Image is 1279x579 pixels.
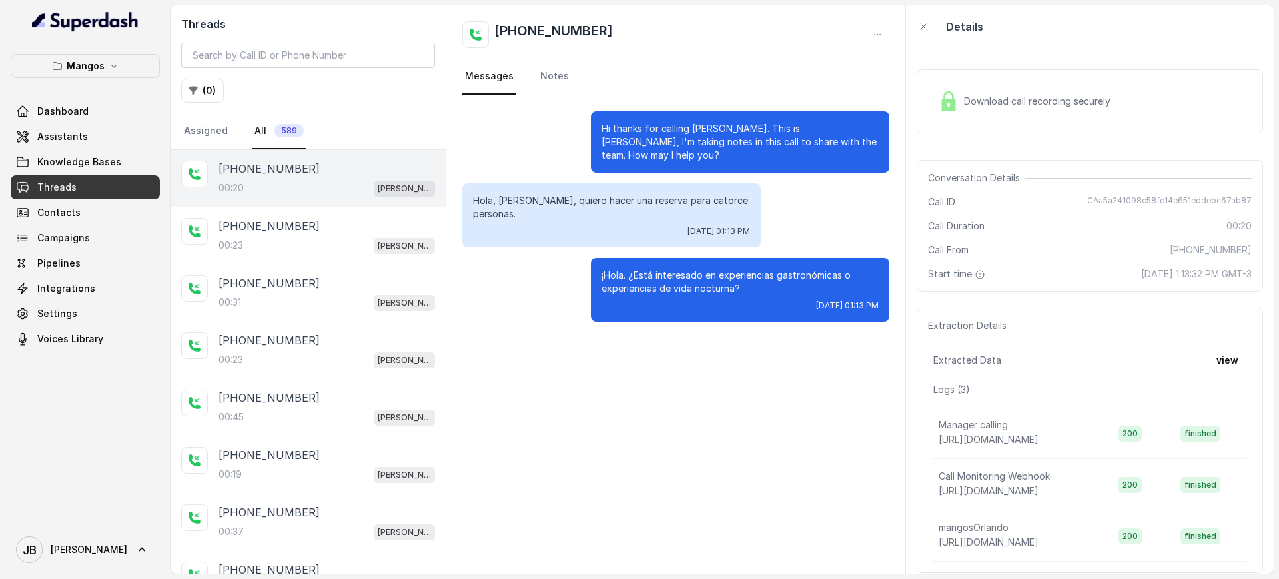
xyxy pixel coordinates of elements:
span: Extracted Data [933,354,1001,367]
a: Voices Library [11,327,160,351]
a: Pipelines [11,251,160,275]
span: Settings [37,307,77,320]
p: Logs ( 3 ) [933,383,1246,396]
a: Dashboard [11,99,160,123]
span: Assistants [37,130,88,143]
span: [URL][DOMAIN_NAME] [939,536,1039,548]
span: Start time [928,267,988,281]
a: Integrations [11,277,160,300]
button: Mangos [11,54,160,78]
a: Assigned [181,113,230,149]
nav: Tabs [462,59,889,95]
span: Call Duration [928,219,985,233]
span: 200 [1118,477,1142,493]
span: Pipelines [37,257,81,270]
p: [PERSON_NAME] [378,296,431,310]
p: [PHONE_NUMBER] [218,390,320,406]
h2: [PHONE_NUMBER] [494,21,613,48]
p: mangosOrlando [939,521,1009,534]
p: Details [946,19,983,35]
span: Knowledge Bases [37,155,121,169]
p: Call Monitoring Webhook [939,470,1050,483]
a: Threads [11,175,160,199]
span: Download call recording securely [964,95,1116,108]
span: CAa5a241098c58fe14e651eddebc67ab87 [1087,195,1252,209]
p: [PERSON_NAME] [378,411,431,424]
a: [PERSON_NAME] [11,531,160,568]
span: Threads [37,181,77,194]
p: [PERSON_NAME] [378,239,431,253]
span: Campaigns [37,231,90,245]
img: Lock Icon [939,91,959,111]
a: Messages [462,59,516,95]
span: 589 [274,124,304,137]
p: 00:23 [218,353,243,366]
span: finished [1180,477,1220,493]
p: [PERSON_NAME] [378,354,431,367]
a: Contacts [11,201,160,225]
text: JB [23,543,37,557]
p: [PHONE_NUMBER] [218,562,320,578]
p: [PHONE_NUMBER] [218,332,320,348]
p: 00:23 [218,239,243,252]
input: Search by Call ID or Phone Number [181,43,435,68]
span: Call From [928,243,969,257]
span: Dashboard [37,105,89,118]
img: light.svg [32,11,139,32]
p: 00:31 [218,296,241,309]
a: Campaigns [11,226,160,250]
button: view [1208,348,1246,372]
span: 00:20 [1226,219,1252,233]
span: Conversation Details [928,171,1025,185]
span: [URL][DOMAIN_NAME] [939,434,1039,445]
p: [PHONE_NUMBER] [218,504,320,520]
span: [PHONE_NUMBER] [1170,243,1252,257]
span: [URL][DOMAIN_NAME] [939,485,1039,496]
a: Knowledge Bases [11,150,160,174]
span: [DATE] 01:13 PM [687,226,750,237]
p: [PHONE_NUMBER] [218,447,320,463]
p: 00:19 [218,468,242,481]
button: (0) [181,79,224,103]
nav: Tabs [181,113,435,149]
p: Manager calling [939,418,1008,432]
p: Hola, [PERSON_NAME], quiero hacer una reserva para catorce personas. [473,194,750,221]
p: 00:37 [218,525,244,538]
p: [PERSON_NAME] [378,468,431,482]
span: Extraction Details [928,319,1012,332]
h2: Threads [181,16,435,32]
a: All589 [252,113,306,149]
span: [PERSON_NAME] [51,543,127,556]
p: ¡Hola. ¿Está interesado en experiencias gastronómicas o experiencias de vida nocturna? [602,269,879,295]
span: [DATE] 01:13 PM [816,300,879,311]
a: Notes [538,59,572,95]
span: finished [1180,528,1220,544]
p: [PHONE_NUMBER] [218,161,320,177]
a: Assistants [11,125,160,149]
span: 200 [1118,528,1142,544]
a: Settings [11,302,160,326]
span: Integrations [37,282,95,295]
span: Call ID [928,195,955,209]
p: [PHONE_NUMBER] [218,218,320,234]
p: 00:45 [218,410,244,424]
p: Mangos [67,58,105,74]
span: 200 [1118,426,1142,442]
p: Hi thanks for calling [PERSON_NAME]. This is [PERSON_NAME], I'm taking notes in this call to shar... [602,122,879,162]
span: [DATE] 1:13:32 PM GMT-3 [1141,267,1252,281]
span: Contacts [37,206,81,219]
p: [PHONE_NUMBER] [218,275,320,291]
p: [PERSON_NAME] [378,182,431,195]
span: Voices Library [37,332,103,346]
p: 00:20 [218,181,244,195]
p: [PERSON_NAME] [378,526,431,539]
span: finished [1180,426,1220,442]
